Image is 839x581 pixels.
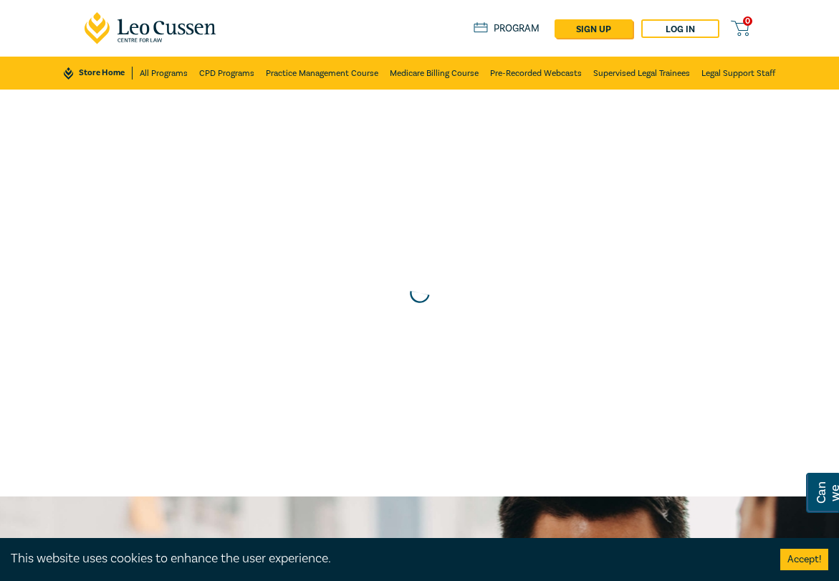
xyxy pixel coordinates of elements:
a: Legal Support Staff [701,57,775,90]
a: Supervised Legal Trainees [593,57,690,90]
a: Practice Management Course [266,57,378,90]
span: 0 [743,16,752,26]
div: This website uses cookies to enhance the user experience. [11,549,759,568]
a: Program [474,22,540,35]
a: sign up [555,19,633,38]
a: Medicare Billing Course [390,57,479,90]
a: Log in [641,19,719,38]
a: CPD Programs [199,57,254,90]
a: Pre-Recorded Webcasts [490,57,582,90]
button: Accept cookies [780,549,828,570]
a: All Programs [140,57,188,90]
a: Store Home [64,67,132,80]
